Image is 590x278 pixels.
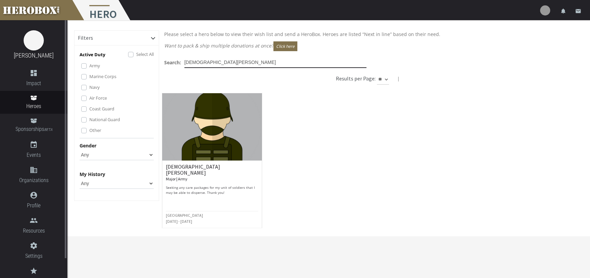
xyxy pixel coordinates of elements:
[575,8,581,14] i: email
[164,59,181,66] label: Search:
[166,219,192,224] small: [DATE] - [DATE]
[166,164,259,182] h6: [DEMOGRAPHIC_DATA][PERSON_NAME]
[89,94,107,102] label: Air Force
[89,116,120,123] label: National Guard
[89,105,114,112] label: Coast Guard
[24,30,44,50] img: image
[273,41,297,51] button: Click here
[560,8,566,14] i: notifications
[164,30,578,38] p: Please select a hero below to view their wish list and send a HeroBox. Heroes are listed “Next in...
[164,41,578,51] p: Want to pack & ship multiple donations at once?
[184,57,366,68] input: Try someone's name or a military base or hometown
[166,176,187,181] small: Major | Army
[136,50,154,58] label: Select All
[89,62,100,69] label: Army
[80,142,96,149] label: Gender
[336,75,376,82] h6: Results per Page:
[540,5,550,15] img: user-image
[89,83,100,91] label: Navy
[89,73,116,80] label: Marine Corps
[166,185,259,195] p: Seeking any care packages for my unit of soldiers that I may be able to disperse. Thank you!
[44,128,52,132] small: BETA
[397,75,400,82] span: |
[162,93,263,228] a: [DEMOGRAPHIC_DATA][PERSON_NAME] Major | Army Seeking any care packages for my unit of soldiers th...
[80,170,105,178] label: My History
[89,127,101,134] label: Other
[78,35,93,41] h6: Filters
[166,213,203,218] small: [GEOGRAPHIC_DATA]
[14,52,54,59] a: [PERSON_NAME]
[80,51,105,59] p: Active Duty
